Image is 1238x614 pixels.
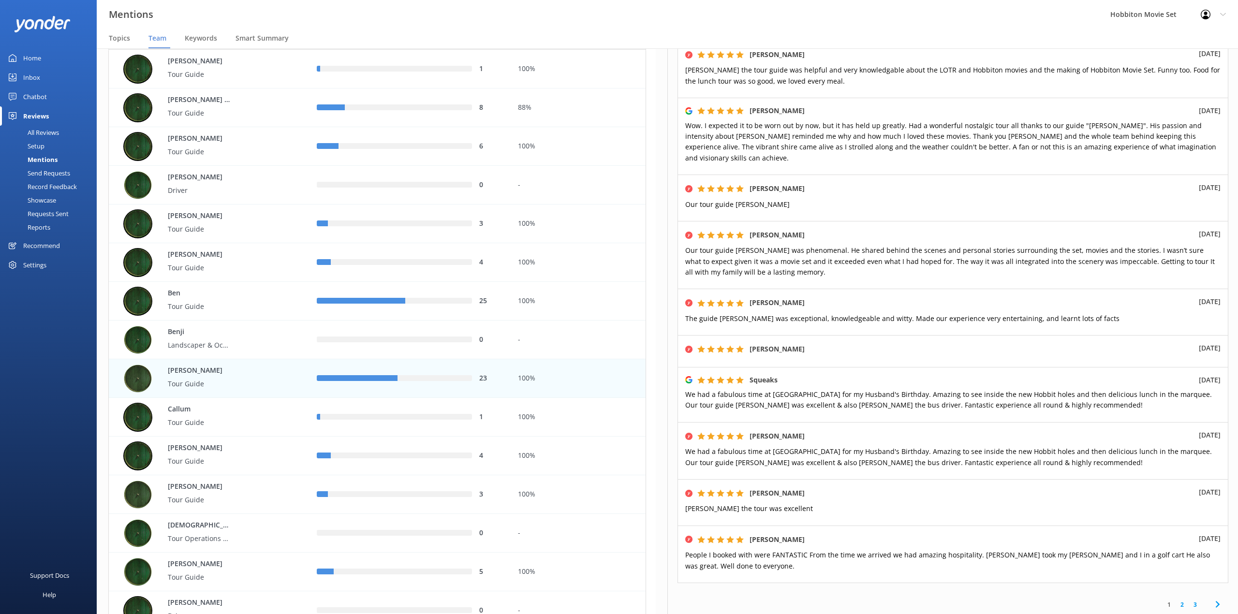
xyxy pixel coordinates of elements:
[168,443,231,453] p: [PERSON_NAME]
[685,65,1220,85] span: [PERSON_NAME] the tour guide was helpful and very knowledgable about the LOTR and Hobbiton movies...
[108,243,646,282] div: row
[123,287,152,316] img: 779-1695422655.jpg
[168,263,231,273] p: Tour Guide
[750,344,805,354] h5: [PERSON_NAME]
[168,417,231,428] p: Tour Guide
[123,441,152,470] img: 779-1727753846.jpg
[168,224,231,234] p: Tour Guide
[108,166,646,205] div: row
[1199,229,1221,239] p: [DATE]
[750,431,805,441] h5: [PERSON_NAME]
[168,559,231,570] p: [PERSON_NAME]
[479,141,503,152] div: 6
[685,447,1212,467] span: We had a fabulous time at [GEOGRAPHIC_DATA] for my Husband's Birthday. Amazing to see inside the ...
[6,126,97,139] a: All Reviews
[123,480,152,509] img: 538-1743200785.png
[518,567,639,577] div: 100%
[518,451,639,461] div: 100%
[6,153,97,166] a: Mentions
[108,321,646,359] div: row
[108,282,646,321] div: row
[518,335,639,345] div: -
[108,398,646,437] div: row
[6,139,44,153] div: Setup
[168,108,231,118] p: Tour Guide
[479,257,503,268] div: 4
[6,180,77,193] div: Record Feedback
[168,69,231,80] p: Tour Guide
[168,365,231,376] p: [PERSON_NAME]
[15,16,70,32] img: yonder-white-logo.png
[6,166,70,180] div: Send Requests
[518,257,639,268] div: 100%
[479,489,503,500] div: 3
[1199,296,1221,307] p: [DATE]
[518,180,639,190] div: -
[168,598,231,608] p: [PERSON_NAME]
[6,126,59,139] div: All Reviews
[518,102,639,113] div: 88%
[23,255,46,275] div: Settings
[6,180,97,193] a: Record Feedback
[518,489,639,500] div: 100%
[123,557,152,586] img: 1093-1747620287.png
[479,219,503,229] div: 3
[6,220,50,234] div: Reports
[185,33,217,43] span: Keywords
[168,185,231,196] p: Driver
[108,359,646,398] div: row
[750,230,805,240] h5: [PERSON_NAME]
[479,412,503,423] div: 1
[168,211,231,221] p: [PERSON_NAME]
[685,246,1215,277] span: Our tour guide [PERSON_NAME] was phenomenal. He shared behind the scenes and personal stories sur...
[23,236,60,255] div: Recommend
[236,33,289,43] span: Smart Summary
[6,193,56,207] div: Showcase
[23,68,40,87] div: Inbox
[750,183,805,194] h5: [PERSON_NAME]
[168,482,231,492] p: [PERSON_NAME]
[123,364,152,393] img: 538-1681690503.png
[123,325,152,354] img: 71-1628462865.png
[123,55,152,84] img: 779-1727753977.jpg
[750,297,805,308] h5: [PERSON_NAME]
[685,504,813,513] span: [PERSON_NAME] the tour was excellent
[109,33,130,43] span: Topics
[6,166,97,180] a: Send Requests
[123,248,152,277] img: 779-1755641612.jpg
[1199,105,1221,116] p: [DATE]
[6,220,97,234] a: Reports
[1199,487,1221,497] p: [DATE]
[168,520,231,531] p: [DEMOGRAPHIC_DATA]
[6,207,69,220] div: Requests Sent
[479,528,503,539] div: 0
[23,87,47,106] div: Chatbot
[750,488,805,498] h5: [PERSON_NAME]
[168,340,231,351] p: Landscaper & Occasional Tour Guide
[6,207,97,220] a: Requests Sent
[750,49,805,60] h5: [PERSON_NAME]
[1199,533,1221,544] p: [DATE]
[1199,375,1221,385] p: [DATE]
[479,335,503,345] div: 0
[1199,48,1221,59] p: [DATE]
[108,553,646,591] div: row
[750,375,778,385] h5: Squeaks
[518,412,639,423] div: 100%
[6,139,97,153] a: Setup
[30,566,69,585] div: Support Docs
[168,56,231,67] p: [PERSON_NAME]
[168,456,231,467] p: Tour Guide
[108,514,646,553] div: row
[6,193,97,207] a: Showcase
[123,93,152,122] img: 779-1735953597.jpg
[168,404,231,415] p: Callum
[168,301,231,312] p: Tour Guide
[685,390,1212,409] span: We had a fabulous time at [GEOGRAPHIC_DATA] for my Husband's Birthday. Amazing to see inside the ...
[685,200,790,209] span: Our tour guide [PERSON_NAME]
[168,495,231,505] p: Tour Guide
[168,146,231,157] p: Tour Guide
[23,48,41,68] div: Home
[108,437,646,475] div: row
[518,528,639,539] div: -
